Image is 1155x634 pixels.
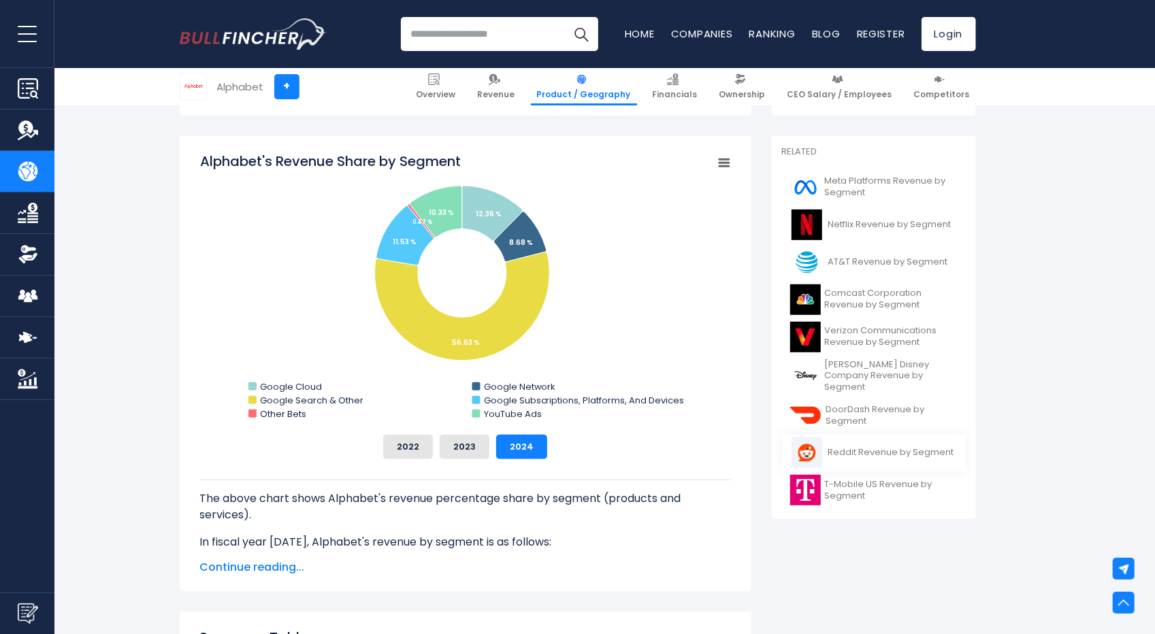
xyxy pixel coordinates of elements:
img: TMUS logo [790,475,821,505]
text: Google Subscriptions, Platforms, And Devices [483,394,684,407]
p: In fiscal year [DATE], Alphabet's revenue by segment is as follows: [200,534,731,550]
button: 2022 [383,435,433,459]
span: Netflix Revenue by Segment [828,219,951,231]
tspan: Alphabet's Revenue Share by Segment [200,152,461,171]
img: NFLX logo [790,210,824,240]
a: Companies [671,27,733,41]
a: Ranking [749,27,796,41]
a: Go to homepage [180,18,326,50]
img: CMCSA logo [790,284,821,315]
span: Verizon Communications Revenue by Segment [825,325,958,348]
text: Google Search & Other [260,394,363,407]
a: Home [625,27,655,41]
span: Overview [417,89,456,100]
tspan: 10.33 % [429,207,454,218]
img: GOOGL logo [180,73,206,99]
a: Competitors [908,68,976,105]
span: T-Mobile US Revenue by Segment [825,479,958,502]
img: Bullfincher logo [180,18,327,50]
tspan: 56.63 % [452,337,480,348]
a: Financials [647,68,704,105]
button: Search [564,17,598,51]
a: + [274,74,299,99]
a: Netflix Revenue by Segment [782,206,966,244]
div: Alphabet [217,79,264,95]
a: Product / Geography [531,68,637,105]
a: AT&T Revenue by Segment [782,244,966,281]
a: Blog [812,27,841,41]
text: Google Cloud [260,380,322,393]
text: Other Bets [260,407,306,420]
img: DASH logo [790,400,822,431]
a: T-Mobile US Revenue by Segment [782,471,966,509]
text: Google Network [483,380,555,393]
span: CEO Salary / Employees [787,89,892,100]
a: Overview [410,68,462,105]
button: 2024 [496,435,547,459]
span: Reddit Revenue by Segment [828,447,954,458]
span: Meta Platforms Revenue by Segment [825,176,958,199]
tspan: 11.53 % [393,237,417,247]
tspan: 12.36 % [476,209,502,219]
p: Related [782,146,966,158]
a: Register [857,27,905,41]
a: CEO Salary / Employees [781,68,898,105]
span: Comcast Corporation Revenue by Segment [825,288,958,311]
span: Revenue [478,89,515,100]
span: DoorDash Revenue by Segment [826,404,957,427]
a: Login [922,17,976,51]
img: META logo [790,172,821,203]
span: AT&T Revenue by Segment [828,256,948,268]
span: [PERSON_NAME] Disney Company Revenue by Segment [825,359,958,394]
a: Comcast Corporation Revenue by Segment [782,281,966,318]
tspan: 8.68 % [509,237,533,248]
tspan: 0.47 % [412,219,432,227]
span: Competitors [914,89,970,100]
span: Product / Geography [537,89,631,100]
span: Ownership [719,89,766,100]
a: Ownership [713,68,772,105]
p: The above chart shows Alphabet's revenue percentage share by segment (products and services). [200,490,731,523]
a: Revenue [472,68,521,105]
a: Verizon Communications Revenue by Segment [782,318,966,356]
img: T logo [790,247,824,278]
a: [PERSON_NAME] Disney Company Revenue by Segment [782,356,966,397]
a: Reddit Revenue by Segment [782,434,966,471]
a: DoorDash Revenue by Segment [782,397,966,434]
span: Continue reading... [200,559,731,575]
text: YouTube Ads [483,407,541,420]
img: VZ logo [790,322,821,352]
img: RDDT logo [790,437,824,468]
img: DIS logo [790,361,821,391]
span: Financials [653,89,698,100]
img: Ownership [18,244,38,265]
button: 2023 [440,435,489,459]
svg: Alphabet's Revenue Share by Segment [200,152,731,424]
a: Meta Platforms Revenue by Segment [782,169,966,206]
